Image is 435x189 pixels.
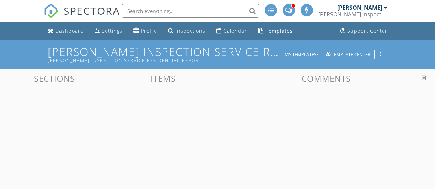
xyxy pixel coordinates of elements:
a: Inspections [165,25,208,37]
div: [PERSON_NAME] [337,4,382,11]
h1: [PERSON_NAME] Inspection Service Residential Report - 2024 [48,46,387,63]
a: Calendar [214,25,250,37]
img: The Best Home Inspection Software - Spectora [44,3,59,19]
div: Inspections [175,27,205,34]
div: My Templates [285,52,319,57]
a: Settings [92,25,125,37]
div: Schaefer Inspection Service [318,11,387,18]
div: Calendar [224,27,247,34]
a: Support Center [338,25,390,37]
a: Template Center [323,51,373,57]
div: Profile [141,27,157,34]
a: Templates [255,25,295,37]
button: Template Center [323,50,373,59]
div: Settings [102,27,122,34]
span: SPECTORA [64,3,120,18]
a: SPECTORA [44,9,120,24]
a: Profile [131,25,160,37]
div: Templates [265,27,293,34]
input: Search everything... [122,4,259,18]
h3: Comments [222,74,431,83]
div: Template Center [326,52,370,57]
div: [PERSON_NAME] Inspection Service Residential Report [48,58,284,63]
div: Dashboard [55,27,84,34]
a: Dashboard [45,25,87,37]
button: My Templates [282,50,322,59]
h3: Items [109,74,217,83]
div: Support Center [347,27,388,34]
